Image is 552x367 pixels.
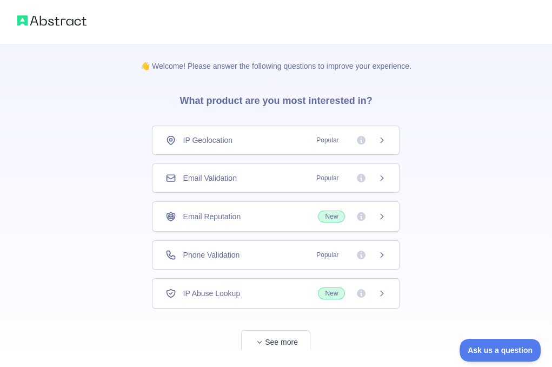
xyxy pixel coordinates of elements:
[183,135,232,146] span: IP Geolocation
[460,339,541,362] iframe: Toggle Customer Support
[310,173,345,183] span: Popular
[162,71,389,126] h3: What product are you most interested in?
[241,330,310,355] button: See more
[183,211,241,222] span: Email Reputation
[310,135,345,146] span: Popular
[123,43,429,71] p: 👋 Welcome! Please answer the following questions to improve your experience.
[183,288,240,299] span: IP Abuse Lookup
[17,13,87,28] img: Abstract logo
[318,211,345,222] span: New
[310,250,345,260] span: Popular
[183,250,240,260] span: Phone Validation
[318,287,345,299] span: New
[183,173,236,183] span: Email Validation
